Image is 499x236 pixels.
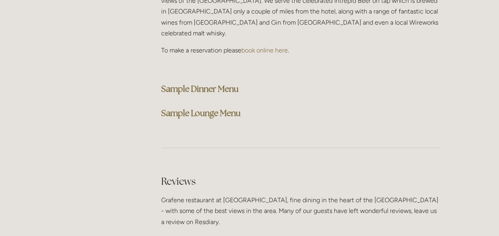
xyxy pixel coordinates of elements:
a: Sample Lounge Menu [161,108,241,118]
a: book online here [241,46,288,54]
h2: Reviews [161,174,439,188]
p: To make a reservation please . [161,45,439,56]
a: Sample Dinner Menu [161,83,239,94]
p: Grafene restaurant at [GEOGRAPHIC_DATA], fine dining in the heart of the [GEOGRAPHIC_DATA] - with... [161,194,439,227]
